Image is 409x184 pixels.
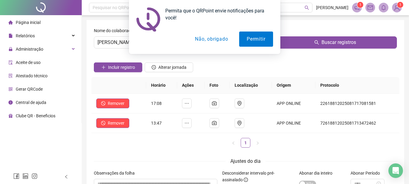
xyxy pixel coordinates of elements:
[8,87,13,91] span: qrcode
[315,113,399,133] td: 72618812025081713472462
[230,158,261,164] span: Ajustes do dia
[64,175,68,179] span: left
[237,101,242,106] span: environment
[244,178,248,182] span: info-circle
[187,32,236,47] button: Não, obrigado
[315,77,399,94] th: Protocolo
[145,62,193,72] button: Alterar jornada
[136,7,160,32] img: notification icon
[31,173,38,179] span: instagram
[8,100,13,105] span: info-circle
[253,138,262,148] li: Próxima página
[108,64,135,71] span: Incluir registro
[152,65,156,69] span: clock-circle
[229,138,238,148] li: Página anterior
[229,138,238,148] button: left
[184,121,189,125] span: ellipsis
[158,64,186,71] span: Alterar jornada
[230,77,272,94] th: Localização
[315,94,399,113] td: 22618812025081717081581
[299,170,336,176] label: Abonar dia inteiro
[8,74,13,78] span: solution
[146,77,177,94] th: Horário
[16,113,55,118] span: Clube QR - Beneficios
[232,141,235,145] span: left
[94,170,139,176] label: Observações da folha
[212,101,217,106] span: camera
[184,101,189,106] span: ellipsis
[13,173,19,179] span: facebook
[101,121,105,125] span: stop
[253,138,262,148] button: right
[108,120,124,126] span: Remover
[272,94,315,113] td: APP ONLINE
[351,170,384,176] label: Abonar Período
[16,73,48,78] span: Atestado técnico
[151,101,162,106] span: 17:08
[16,100,46,105] span: Central de ajuda
[160,7,273,21] div: Permita que o QRPoint envie notificações para você!
[22,173,28,179] span: linkedin
[16,60,41,65] span: Aceite de uso
[16,87,43,92] span: Gerar QRCode
[145,65,193,70] a: Alterar jornada
[8,114,13,118] span: gift
[8,60,13,65] span: audit
[272,77,315,94] th: Origem
[212,121,217,125] span: camera
[239,32,273,47] button: Permitir
[96,118,129,128] button: Remover
[108,100,124,107] span: Remover
[241,138,250,147] a: 1
[256,141,259,145] span: right
[94,62,142,72] button: Incluir registro
[96,99,129,108] button: Remover
[388,163,403,178] div: Open Intercom Messenger
[205,77,229,94] th: Foto
[151,121,162,125] span: 13:47
[237,121,242,125] span: environment
[101,101,105,105] span: stop
[272,113,315,133] td: APP ONLINE
[177,77,205,94] th: Ações
[101,65,106,69] span: plus
[222,171,275,182] span: Desconsiderar intervalo pré-assinalado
